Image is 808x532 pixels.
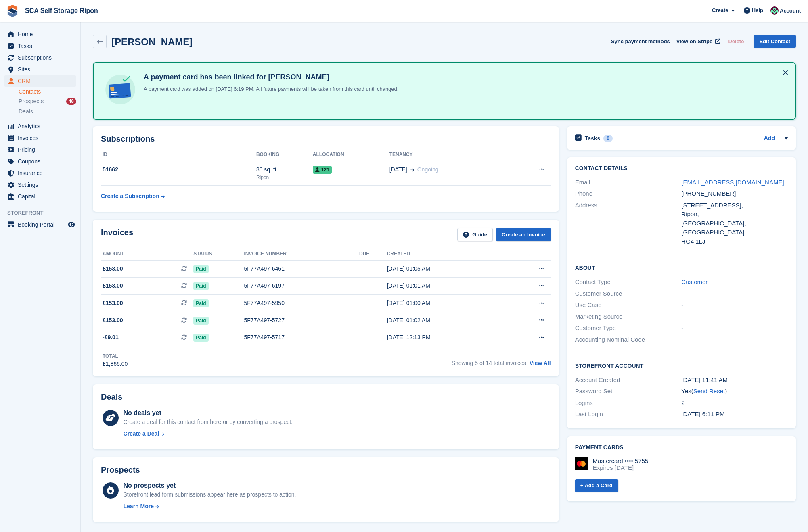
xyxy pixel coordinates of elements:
[101,148,256,161] th: ID
[256,174,313,181] div: Ripon
[18,64,66,75] span: Sites
[103,360,128,368] div: £1,866.00
[575,361,788,369] h2: Storefront Account
[244,265,359,273] div: 5F77A497-6461
[691,388,727,394] span: ( )
[7,209,80,217] span: Storefront
[103,73,137,106] img: card-linked-ebf98d0992dc2aeb22e95c0e3c79077019eb2392cfd83c6a337811c24bc77127.svg
[124,481,296,490] div: No prospects yet
[681,411,724,417] time: 2024-09-02 17:11:46 UTC
[681,398,788,408] div: 2
[19,108,33,115] span: Deals
[124,502,296,511] a: Learn More
[754,35,796,48] a: Edit Contact
[19,97,76,106] a: Prospects 48
[101,392,122,402] h2: Deals
[575,376,682,385] div: Account Created
[18,219,66,230] span: Booking Portal
[4,132,76,144] a: menu
[681,278,708,285] a: Customer
[676,38,712,46] span: View on Stripe
[530,360,551,366] a: View All
[752,6,763,15] span: Help
[103,316,123,325] span: £153.00
[770,6,779,15] img: Sam Chapman
[4,52,76,63] a: menu
[457,228,493,241] a: Guide
[244,282,359,290] div: 5F77A497-6197
[387,333,505,342] div: [DATE] 12:13 PM
[575,189,682,198] div: Phone
[18,75,66,87] span: CRM
[18,144,66,155] span: Pricing
[681,219,788,228] div: [GEOGRAPHIC_DATA],
[387,299,505,307] div: [DATE] 01:00 AM
[681,228,788,237] div: [GEOGRAPHIC_DATA]
[193,248,244,261] th: Status
[593,464,649,471] div: Expires [DATE]
[18,156,66,167] span: Coupons
[18,121,66,132] span: Analytics
[4,75,76,87] a: menu
[452,360,526,366] span: Showing 5 of 14 total invoices
[101,228,133,241] h2: Invoices
[22,4,101,17] a: SCA Self Storage Ripon
[681,210,788,219] div: Ripon,
[101,465,140,475] h2: Prospects
[19,107,76,116] a: Deals
[575,277,682,287] div: Contact Type
[193,282,208,290] span: Paid
[389,148,510,161] th: Tenancy
[18,40,66,52] span: Tasks
[103,299,123,307] span: £153.00
[101,165,256,174] div: 51662
[575,444,788,451] h2: Payment cards
[256,165,313,174] div: 80 sq. ft
[6,5,19,17] img: stora-icon-8386f47178a22dfd0bd8f6a31ec36ba5ce8667c1dd55bd0f319d3a0aa187defe.svg
[313,148,389,161] th: Allocation
[124,418,293,426] div: Create a deal for this contact from here or by converting a prospect.
[66,98,76,105] div: 48
[673,35,722,48] a: View on Stripe
[4,144,76,155] a: menu
[575,312,682,321] div: Marketing Source
[124,408,293,418] div: No deals yet
[4,191,76,202] a: menu
[387,248,505,261] th: Created
[124,502,154,511] div: Learn More
[575,398,682,408] div: Logins
[725,35,747,48] button: Delete
[67,220,76,229] a: Preview store
[4,156,76,167] a: menu
[101,134,551,144] h2: Subscriptions
[124,430,159,438] div: Create a Deal
[18,132,66,144] span: Invoices
[193,334,208,342] span: Paid
[764,134,775,143] a: Add
[611,35,670,48] button: Sync payment methods
[575,263,788,271] h2: About
[417,166,439,173] span: Ongoing
[18,179,66,190] span: Settings
[244,248,359,261] th: Invoice number
[103,353,128,360] div: Total
[681,335,788,344] div: -
[4,219,76,230] a: menu
[4,40,76,52] a: menu
[103,333,119,342] span: -£9.01
[780,7,801,15] span: Account
[575,178,682,187] div: Email
[681,300,788,310] div: -
[111,36,193,47] h2: [PERSON_NAME]
[681,237,788,246] div: HG4 1LJ
[18,167,66,179] span: Insurance
[101,248,193,261] th: Amount
[575,289,682,298] div: Customer Source
[585,135,601,142] h2: Tasks
[681,323,788,333] div: -
[389,165,407,174] span: [DATE]
[681,376,788,385] div: [DATE] 11:41 AM
[359,248,387,261] th: Due
[19,98,44,105] span: Prospects
[575,165,788,172] h2: Contact Details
